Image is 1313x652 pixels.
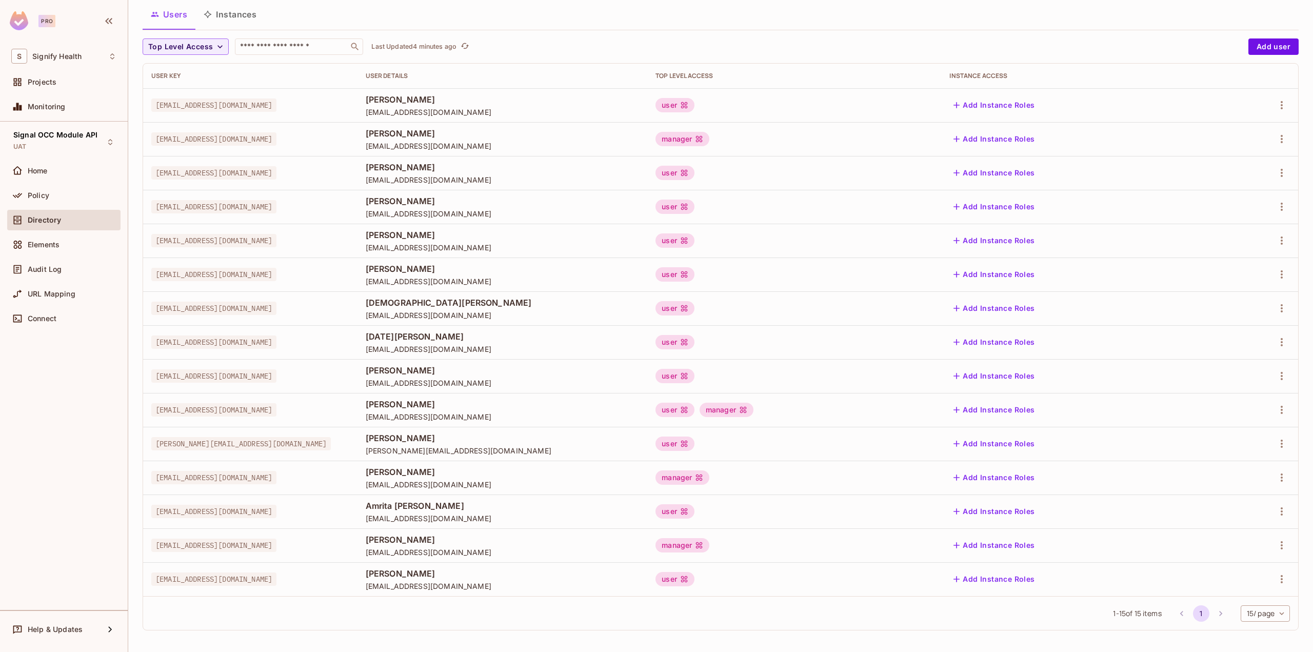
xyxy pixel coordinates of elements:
[32,52,82,61] span: Workspace: Signify Health
[366,432,640,444] span: [PERSON_NAME]
[459,41,471,53] button: refresh
[366,412,640,422] span: [EMAIL_ADDRESS][DOMAIN_NAME]
[366,446,640,456] span: [PERSON_NAME][EMAIL_ADDRESS][DOMAIN_NAME]
[949,97,1039,113] button: Add Instance Roles
[949,131,1039,147] button: Add Instance Roles
[461,42,469,52] span: refresh
[655,267,694,282] div: user
[151,200,276,213] span: [EMAIL_ADDRESS][DOMAIN_NAME]
[655,470,709,485] div: manager
[366,513,640,523] span: [EMAIL_ADDRESS][DOMAIN_NAME]
[949,436,1039,452] button: Add Instance Roles
[366,365,640,376] span: [PERSON_NAME]
[151,166,276,180] span: [EMAIL_ADDRESS][DOMAIN_NAME]
[38,15,55,27] div: Pro
[151,335,276,349] span: [EMAIL_ADDRESS][DOMAIN_NAME]
[366,568,640,579] span: [PERSON_NAME]
[28,167,48,175] span: Home
[949,199,1039,215] button: Add Instance Roles
[949,469,1039,486] button: Add Instance Roles
[655,369,694,383] div: user
[366,162,640,173] span: [PERSON_NAME]
[151,403,276,417] span: [EMAIL_ADDRESS][DOMAIN_NAME]
[949,571,1039,587] button: Add Instance Roles
[371,43,456,51] p: Last Updated 4 minutes ago
[366,107,640,117] span: [EMAIL_ADDRESS][DOMAIN_NAME]
[366,547,640,557] span: [EMAIL_ADDRESS][DOMAIN_NAME]
[949,300,1039,317] button: Add Instance Roles
[655,166,694,180] div: user
[655,403,694,417] div: user
[949,334,1039,350] button: Add Instance Roles
[655,572,694,586] div: user
[143,2,195,27] button: Users
[366,534,640,545] span: [PERSON_NAME]
[700,403,753,417] div: manager
[949,72,1205,80] div: Instance Access
[655,538,709,552] div: manager
[151,471,276,484] span: [EMAIL_ADDRESS][DOMAIN_NAME]
[456,41,471,53] span: Click to refresh data
[151,234,276,247] span: [EMAIL_ADDRESS][DOMAIN_NAME]
[366,581,640,591] span: [EMAIL_ADDRESS][DOMAIN_NAME]
[949,165,1039,181] button: Add Instance Roles
[366,72,640,80] div: User Details
[366,195,640,207] span: [PERSON_NAME]
[151,369,276,383] span: [EMAIL_ADDRESS][DOMAIN_NAME]
[28,290,75,298] span: URL Mapping
[366,297,640,308] span: [DEMOGRAPHIC_DATA][PERSON_NAME]
[28,78,56,86] span: Projects
[949,537,1039,554] button: Add Instance Roles
[366,331,640,342] span: [DATE][PERSON_NAME]
[1193,605,1209,622] button: page 1
[151,98,276,112] span: [EMAIL_ADDRESS][DOMAIN_NAME]
[366,175,640,185] span: [EMAIL_ADDRESS][DOMAIN_NAME]
[151,132,276,146] span: [EMAIL_ADDRESS][DOMAIN_NAME]
[1241,605,1290,622] div: 15 / page
[949,368,1039,384] button: Add Instance Roles
[10,11,28,30] img: SReyMgAAAABJRU5ErkJggg==
[151,539,276,552] span: [EMAIL_ADDRESS][DOMAIN_NAME]
[366,276,640,286] span: [EMAIL_ADDRESS][DOMAIN_NAME]
[151,437,331,450] span: [PERSON_NAME][EMAIL_ADDRESS][DOMAIN_NAME]
[1113,608,1161,619] span: 1 - 15 of 15 items
[655,200,694,214] div: user
[28,103,66,111] span: Monitoring
[655,335,694,349] div: user
[1248,38,1299,55] button: Add user
[366,466,640,478] span: [PERSON_NAME]
[366,480,640,489] span: [EMAIL_ADDRESS][DOMAIN_NAME]
[655,132,709,146] div: manager
[366,94,640,105] span: [PERSON_NAME]
[151,302,276,315] span: [EMAIL_ADDRESS][DOMAIN_NAME]
[151,572,276,586] span: [EMAIL_ADDRESS][DOMAIN_NAME]
[366,500,640,511] span: Amrita [PERSON_NAME]
[949,232,1039,249] button: Add Instance Roles
[28,191,49,200] span: Policy
[28,625,83,634] span: Help & Updates
[655,233,694,248] div: user
[143,38,229,55] button: Top Level Access
[949,266,1039,283] button: Add Instance Roles
[28,216,61,224] span: Directory
[366,229,640,241] span: [PERSON_NAME]
[366,378,640,388] span: [EMAIL_ADDRESS][DOMAIN_NAME]
[366,399,640,410] span: [PERSON_NAME]
[1172,605,1230,622] nav: pagination navigation
[151,505,276,518] span: [EMAIL_ADDRESS][DOMAIN_NAME]
[366,128,640,139] span: [PERSON_NAME]
[13,131,97,139] span: Signal OCC Module API
[28,241,59,249] span: Elements
[366,310,640,320] span: [EMAIL_ADDRESS][DOMAIN_NAME]
[366,243,640,252] span: [EMAIL_ADDRESS][DOMAIN_NAME]
[366,209,640,219] span: [EMAIL_ADDRESS][DOMAIN_NAME]
[366,263,640,274] span: [PERSON_NAME]
[655,301,694,315] div: user
[366,344,640,354] span: [EMAIL_ADDRESS][DOMAIN_NAME]
[655,72,933,80] div: Top Level Access
[13,143,26,151] span: UAT
[11,49,27,64] span: S
[655,504,694,519] div: user
[366,141,640,151] span: [EMAIL_ADDRESS][DOMAIN_NAME]
[195,2,265,27] button: Instances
